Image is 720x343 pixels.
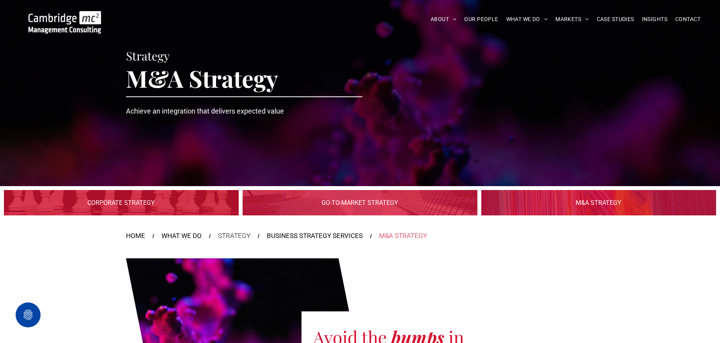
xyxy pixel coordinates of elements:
a: ABOUT [427,13,461,25]
a: OUR PEOPLE [460,13,502,25]
a: CASE STUDIES [593,13,638,25]
span: M&A Strategy [126,62,278,94]
a: HOME [126,231,145,241]
nav: Breadcrumbs [126,231,594,241]
a: WHAT WE DO [161,231,202,241]
span: Strategy [126,48,170,64]
a: Your Business Transformed | Cambridge Management Consulting [28,12,101,20]
a: CONTACT [671,13,704,25]
a: Digital Infrastructure | Corporate Strategy | Cambridge Management Consulting [4,190,239,215]
a: INSIGHTS [638,13,671,25]
img: Go to Homepage [28,11,101,34]
div: STRATEGY [218,231,250,241]
a: Digital Infrastructure | Go-to-Market Strategy | Cambridge Management Consulting [243,190,477,215]
div: M&A STRATEGY [379,231,427,241]
a: BUSINESS STRATEGY SERVICES [267,231,363,241]
a: Digital Infrastructure | M&A Strategy | Cambridge Management Consulting [481,190,716,215]
a: MARKETS [552,13,592,25]
span: Achieve an integration that delivers expected value [126,107,284,115]
a: WHAT WE DO [502,13,552,25]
